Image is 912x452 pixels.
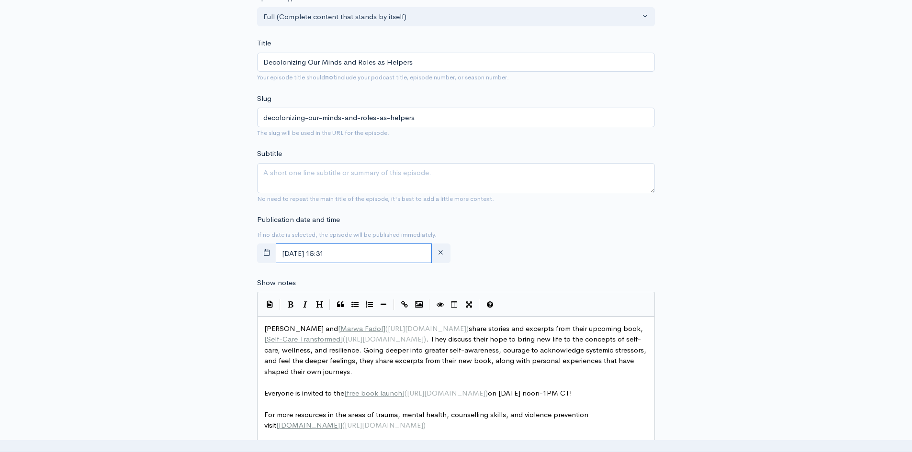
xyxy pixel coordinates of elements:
[257,231,437,239] small: If no date is selected, the episode will be published immediately.
[257,73,509,81] small: Your episode title should include your podcast title, episode number, or season number.
[329,299,330,310] i: |
[333,298,348,312] button: Quote
[412,298,426,312] button: Insert Image
[257,214,340,225] label: Publication date and time
[388,324,466,333] span: [URL][DOMAIN_NAME]
[483,298,497,312] button: Markdown Guide
[264,334,267,343] span: [
[312,298,327,312] button: Heading
[257,243,277,263] button: toggle
[344,388,347,397] span: [
[424,334,426,343] span: )
[262,297,277,311] button: Insert Show Notes Template
[298,298,312,312] button: Italic
[397,298,412,312] button: Create Link
[429,299,430,310] i: |
[340,324,383,333] span: Marwa Fadol
[257,129,389,137] small: The slug will be used in the URL for the episode.
[264,324,648,376] span: [PERSON_NAME] and share stories and excerpts from their upcoming book, . They discuss their hope ...
[257,93,271,104] label: Slug
[267,334,340,343] span: Self-Care Transformed
[347,388,402,397] span: free book launch
[338,324,340,333] span: [
[257,108,655,127] input: title-of-episode
[342,420,345,430] span: (
[257,53,655,72] input: What is the episode's title?
[402,388,405,397] span: ]
[257,148,282,159] label: Subtitle
[276,420,279,430] span: [
[479,299,480,310] i: |
[257,195,494,203] small: No need to repeat the main title of the episode, it's best to add a little more context.
[263,11,640,22] div: Full (Complete content that stands by itself)
[340,420,342,430] span: ]
[348,298,362,312] button: Generic List
[264,410,590,430] span: For more resources in the areas of trauma, mental health, counselling skills, and violence preven...
[257,277,296,288] label: Show notes
[345,334,424,343] span: [URL][DOMAIN_NAME]
[466,324,469,333] span: )
[343,334,345,343] span: (
[394,299,394,310] i: |
[385,324,388,333] span: (
[283,298,298,312] button: Bold
[264,388,572,397] span: Everyone is invited to the on [DATE] noon-1PM CT!
[345,420,423,430] span: [URL][DOMAIN_NAME]
[279,420,340,430] span: [DOMAIN_NAME]
[340,334,343,343] span: ]
[362,298,376,312] button: Numbered List
[485,388,488,397] span: )
[257,7,655,27] button: Full (Complete content that stands by itself)
[376,298,391,312] button: Insert Horizontal Line
[405,388,407,397] span: (
[431,243,450,263] button: clear
[325,73,336,81] strong: not
[407,388,485,397] span: [URL][DOMAIN_NAME]
[447,298,462,312] button: Toggle Side by Side
[423,420,426,430] span: )
[383,324,385,333] span: ]
[257,38,271,49] label: Title
[433,298,447,312] button: Toggle Preview
[462,298,476,312] button: Toggle Fullscreen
